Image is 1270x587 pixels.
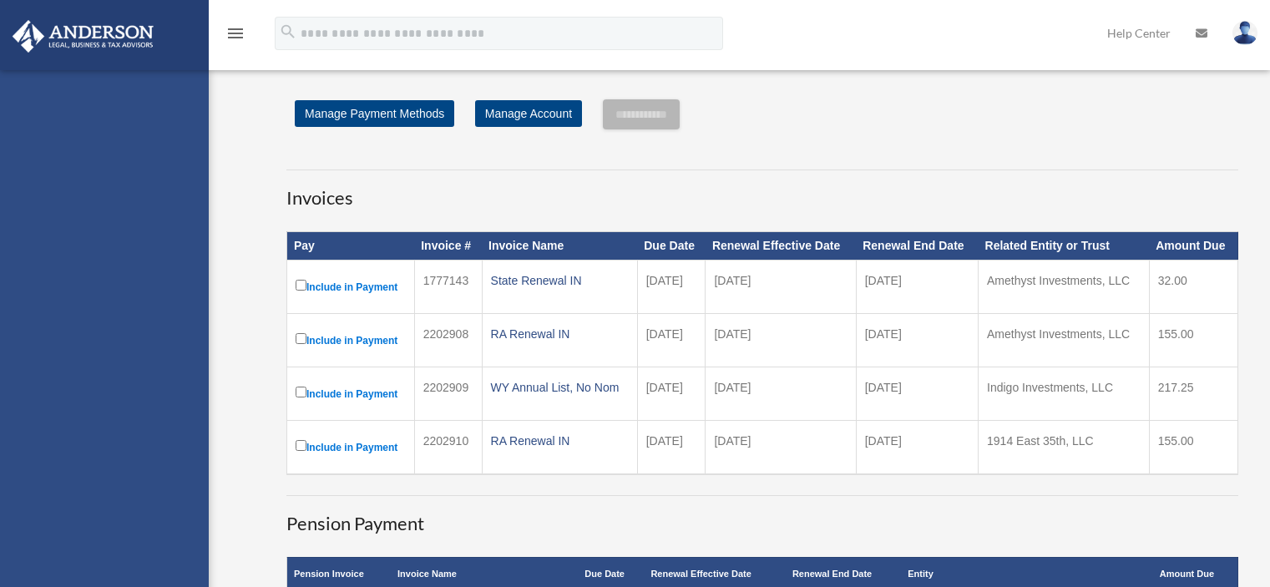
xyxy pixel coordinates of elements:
th: Related Entity or Trust [979,232,1150,261]
td: [DATE] [856,260,978,313]
input: Include in Payment [296,333,306,344]
td: 2202908 [414,313,482,367]
td: [DATE] [637,420,706,474]
td: 2202909 [414,367,482,420]
td: 2202910 [414,420,482,474]
i: search [279,23,297,41]
td: 155.00 [1149,420,1237,474]
td: 1777143 [414,260,482,313]
td: [DATE] [856,420,978,474]
input: Include in Payment [296,280,306,291]
td: [DATE] [706,420,856,474]
th: Amount Due [1149,232,1237,261]
img: Anderson Advisors Platinum Portal [8,20,159,53]
td: Indigo Investments, LLC [979,367,1150,420]
div: WY Annual List, No Nom [491,376,629,399]
td: [DATE] [637,313,706,367]
label: Include in Payment [296,383,406,404]
img: User Pic [1232,21,1257,45]
th: Invoice # [414,232,482,261]
label: Include in Payment [296,437,406,458]
td: [DATE] [706,260,856,313]
td: [DATE] [856,367,978,420]
div: State Renewal IN [491,269,629,292]
input: Include in Payment [296,387,306,397]
th: Renewal End Date [856,232,978,261]
td: Amethyst Investments, LLC [979,260,1150,313]
th: Renewal Effective Date [706,232,856,261]
th: Pay [287,232,415,261]
td: 32.00 [1149,260,1237,313]
td: 217.25 [1149,367,1237,420]
td: [DATE] [706,367,856,420]
label: Include in Payment [296,330,406,351]
th: Due Date [637,232,706,261]
label: Include in Payment [296,276,406,297]
h3: Pension Payment [286,495,1238,537]
td: [DATE] [637,367,706,420]
td: [DATE] [856,313,978,367]
a: Manage Account [475,100,582,127]
a: Manage Payment Methods [295,100,454,127]
td: [DATE] [637,260,706,313]
td: Amethyst Investments, LLC [979,313,1150,367]
td: [DATE] [706,313,856,367]
input: Include in Payment [296,440,306,451]
td: 155.00 [1149,313,1237,367]
th: Invoice Name [482,232,637,261]
a: menu [225,29,245,43]
td: 1914 East 35th, LLC [979,420,1150,474]
i: menu [225,23,245,43]
h3: Invoices [286,170,1238,211]
div: RA Renewal IN [491,429,629,453]
div: RA Renewal IN [491,322,629,346]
